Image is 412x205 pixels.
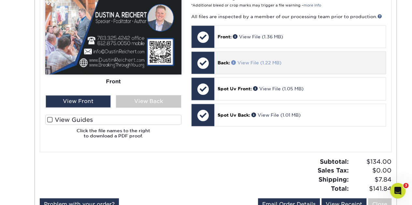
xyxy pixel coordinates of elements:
small: *Additional bleed or crop marks may trigger a file warning – [191,3,321,7]
span: Spot Uv Back: [218,112,250,118]
span: $141.84 [351,184,391,193]
iframe: Intercom live chat [390,183,405,199]
span: Spot Uv Front: [218,86,252,91]
a: View File (1.05 MB) [253,86,304,91]
span: $0.00 [351,166,391,175]
iframe: Google Customer Reviews [2,185,55,203]
div: View Back [116,95,181,108]
a: View File (1.36 MB) [233,34,283,39]
div: View Front [46,95,111,108]
h6: Click the file names to the right to download a PDF proof. [45,128,181,144]
span: Front: [218,34,232,39]
span: $134.00 [351,157,391,166]
a: View File (1.22 MB) [231,60,281,65]
span: 3 [403,183,408,188]
strong: Total: [331,185,349,192]
label: View Guides [45,115,181,125]
div: Front [45,74,181,89]
span: $7.84 [351,175,391,184]
strong: Shipping: [319,176,349,183]
a: more info [304,3,321,7]
p: All files are inspected by a member of our processing team prior to production. [191,13,386,20]
strong: Sales Tax: [318,167,349,174]
span: Back: [218,60,230,65]
a: View File (1.01 MB) [251,112,301,118]
strong: Subtotal: [320,158,349,165]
